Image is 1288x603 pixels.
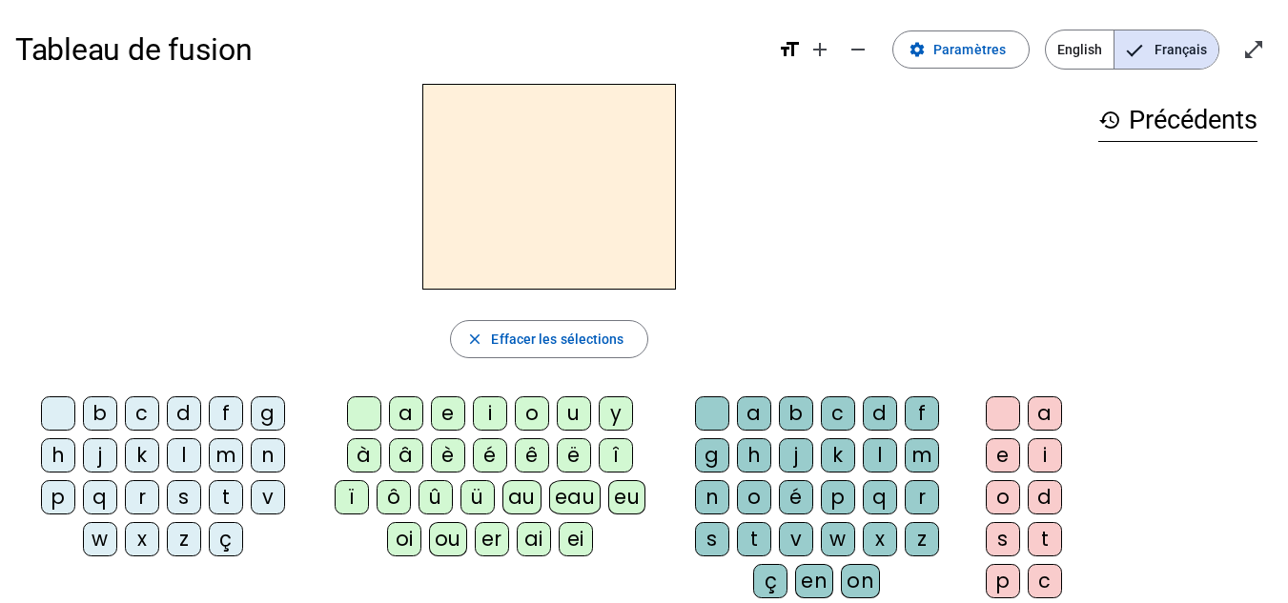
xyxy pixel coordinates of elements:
div: ê [515,438,549,472]
div: ï [335,480,369,514]
mat-icon: add [808,38,831,61]
div: b [83,396,117,431]
h1: Tableau de fusion [15,19,763,80]
div: p [986,564,1020,598]
div: j [83,438,117,472]
div: f [905,396,939,431]
mat-icon: history [1098,109,1121,131]
div: t [737,522,771,556]
div: q [83,480,117,514]
div: k [821,438,855,472]
div: ü [460,480,495,514]
div: x [125,522,159,556]
div: j [779,438,813,472]
div: à [347,438,381,472]
div: p [821,480,855,514]
div: m [209,438,243,472]
div: i [473,396,507,431]
div: a [1028,396,1062,431]
div: ç [209,522,243,556]
div: s [986,522,1020,556]
div: c [821,396,855,431]
span: Effacer les sélections [491,328,624,351]
div: q [863,480,897,514]
button: Effacer les sélections [450,320,647,358]
div: n [695,480,729,514]
div: e [431,396,465,431]
div: eau [549,480,602,514]
div: b [779,396,813,431]
div: â [389,438,423,472]
div: y [599,396,633,431]
div: o [515,396,549,431]
div: g [251,396,285,431]
mat-icon: open_in_full [1242,38,1265,61]
div: ai [517,522,551,556]
div: er [475,522,509,556]
div: au [502,480,542,514]
div: h [737,438,771,472]
div: v [779,522,813,556]
div: l [167,438,201,472]
div: d [863,396,897,431]
div: é [779,480,813,514]
div: s [167,480,201,514]
span: Français [1114,30,1218,69]
div: f [209,396,243,431]
div: g [695,438,729,472]
div: k [125,438,159,472]
div: z [905,522,939,556]
div: oi [387,522,421,556]
div: v [251,480,285,514]
div: o [986,480,1020,514]
div: eu [608,480,645,514]
span: Paramètres [933,38,1006,61]
mat-icon: remove [847,38,869,61]
div: t [1028,522,1062,556]
div: u [557,396,591,431]
div: a [737,396,771,431]
div: a [389,396,423,431]
div: e [986,438,1020,472]
div: r [905,480,939,514]
div: x [863,522,897,556]
div: i [1028,438,1062,472]
div: m [905,438,939,472]
div: w [821,522,855,556]
div: ô [377,480,411,514]
div: ei [559,522,593,556]
span: English [1046,30,1114,69]
mat-icon: close [466,331,483,348]
div: c [1028,564,1062,598]
h3: Précédents [1098,99,1257,142]
div: n [251,438,285,472]
button: Entrer en plein écran [1235,30,1273,69]
div: c [125,396,159,431]
div: d [167,396,201,431]
button: Paramètres [892,30,1030,69]
div: t [209,480,243,514]
mat-icon: format_size [778,38,801,61]
div: d [1028,480,1062,514]
div: é [473,438,507,472]
div: h [41,438,75,472]
div: p [41,480,75,514]
mat-button-toggle-group: Language selection [1045,30,1219,70]
div: l [863,438,897,472]
button: Augmenter la taille de la police [801,30,839,69]
div: ou [429,522,467,556]
div: î [599,438,633,472]
mat-icon: settings [909,41,926,58]
div: en [795,564,833,598]
div: o [737,480,771,514]
div: w [83,522,117,556]
div: ë [557,438,591,472]
div: è [431,438,465,472]
div: ç [753,564,787,598]
button: Diminuer la taille de la police [839,30,877,69]
div: s [695,522,729,556]
div: on [841,564,880,598]
div: r [125,480,159,514]
div: û [419,480,453,514]
div: z [167,522,201,556]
